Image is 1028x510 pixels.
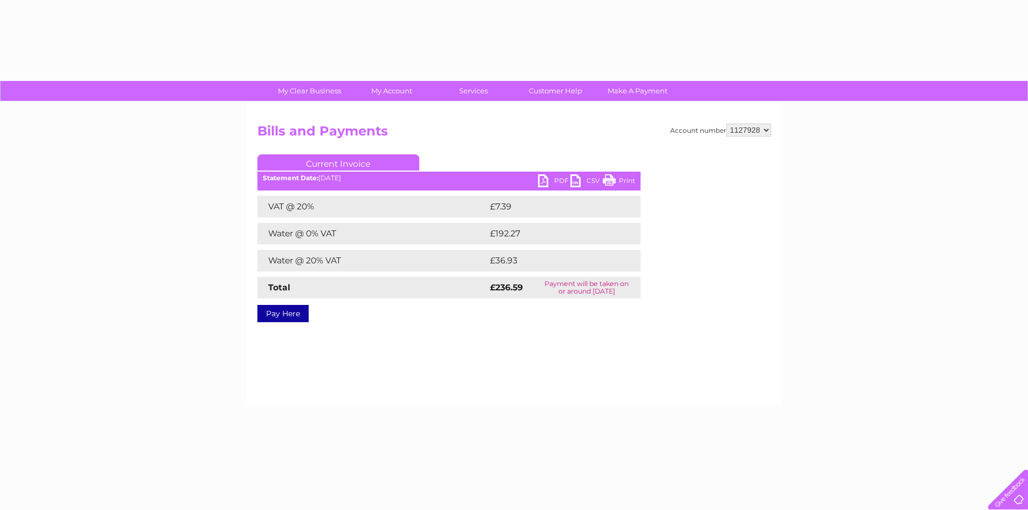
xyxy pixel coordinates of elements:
[429,81,518,101] a: Services
[490,282,523,293] strong: £236.59
[257,154,419,171] a: Current Invoice
[257,124,771,144] h2: Bills and Payments
[257,250,487,271] td: Water @ 20% VAT
[603,174,635,190] a: Print
[347,81,436,101] a: My Account
[257,305,309,322] a: Pay Here
[257,223,487,244] td: Water @ 0% VAT
[538,174,570,190] a: PDF
[570,174,603,190] a: CSV
[257,196,487,217] td: VAT @ 20%
[533,277,641,298] td: Payment will be taken on or around [DATE]
[487,223,621,244] td: £192.27
[593,81,682,101] a: Make A Payment
[265,81,354,101] a: My Clear Business
[268,282,290,293] strong: Total
[487,250,619,271] td: £36.93
[670,124,771,137] div: Account number
[257,174,641,182] div: [DATE]
[511,81,600,101] a: Customer Help
[263,174,318,182] b: Statement Date:
[487,196,615,217] td: £7.39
